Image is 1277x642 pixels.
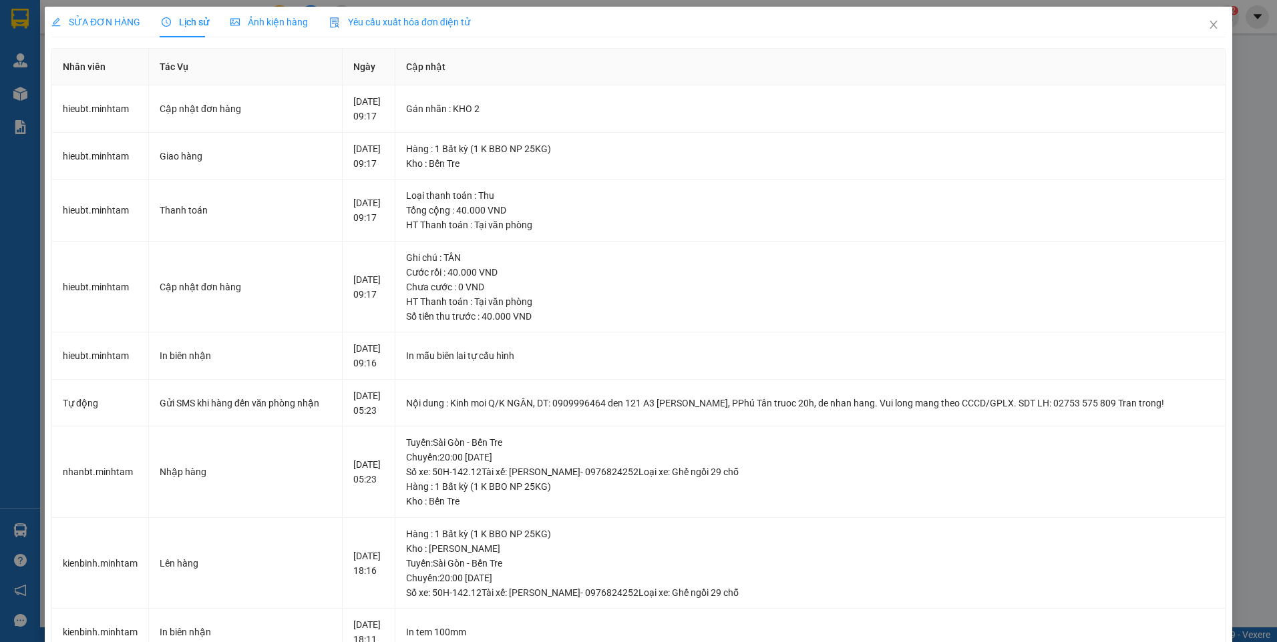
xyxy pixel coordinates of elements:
div: In biên nhận [160,625,331,639]
div: In mẫu biên lai tự cấu hình [406,348,1214,363]
div: In tem 100mm [406,625,1214,639]
div: Số tiền thu trước : 40.000 VND [406,309,1214,324]
div: Ghi chú : TÂN [406,250,1214,265]
div: Kho : Bến Tre [406,494,1214,509]
div: Kho : [PERSON_NAME] [406,541,1214,556]
div: Cập nhật đơn hàng [160,101,331,116]
span: SỬA ĐƠN HÀNG [51,17,140,27]
td: hieubt.minhtam [52,332,149,380]
td: kienbinh.minhtam [52,518,149,609]
span: edit [51,17,61,27]
div: Nhập hàng [160,464,331,479]
span: Yêu cầu xuất hóa đơn điện tử [329,17,470,27]
div: Nội dung : Kinh moi Q/K NGÂN, DT: 0909996464 den 121 A3 [PERSON_NAME], PPhú Tân truoc 20h, de nha... [406,396,1214,410]
div: HT Thanh toán : Tại văn phòng [406,294,1214,309]
div: [DATE] 09:17 [353,94,384,123]
div: Tuyến : Sài Gòn - Bến Tre Chuyến: 20:00 [DATE] Số xe: 50H-142.12 Tài xế: [PERSON_NAME]- 097682425... [406,556,1214,600]
div: In biên nhận [160,348,331,363]
div: [DATE] 09:17 [353,141,384,171]
div: [DATE] 05:23 [353,388,384,418]
th: Nhân viên [52,49,149,85]
div: [DATE] 05:23 [353,457,384,487]
div: Tổng cộng : 40.000 VND [406,203,1214,218]
div: [DATE] 09:16 [353,341,384,370]
td: nhanbt.minhtam [52,426,149,518]
div: HT Thanh toán : Tại văn phòng [406,218,1214,232]
td: hieubt.minhtam [52,85,149,133]
td: hieubt.minhtam [52,180,149,242]
span: clock-circle [162,17,171,27]
td: hieubt.minhtam [52,242,149,333]
span: close [1208,19,1219,30]
div: Loại thanh toán : Thu [406,188,1214,203]
th: Tác Vụ [149,49,343,85]
td: hieubt.minhtam [52,133,149,180]
div: Gán nhãn : KHO 2 [406,101,1214,116]
div: Giao hàng [160,149,331,164]
div: Thanh toán [160,203,331,218]
div: Kho : Bến Tre [406,156,1214,171]
div: Chưa cước : 0 VND [406,280,1214,294]
button: Close [1195,7,1232,44]
th: Cập nhật [395,49,1226,85]
span: Lịch sử [162,17,209,27]
div: Hàng : 1 Bất kỳ (1 K BBO NP 25KG) [406,479,1214,494]
div: Gửi SMS khi hàng đến văn phòng nhận [160,396,331,410]
div: Cước rồi : 40.000 VND [406,265,1214,280]
th: Ngày [343,49,395,85]
div: Lên hàng [160,556,331,571]
div: [DATE] 09:17 [353,196,384,225]
span: Ảnh kiện hàng [230,17,308,27]
div: [DATE] 09:17 [353,272,384,302]
td: Tự động [52,380,149,427]
span: picture [230,17,240,27]
div: [DATE] 18:16 [353,549,384,578]
div: Hàng : 1 Bất kỳ (1 K BBO NP 25KG) [406,527,1214,541]
div: Tuyến : Sài Gòn - Bến Tre Chuyến: 20:00 [DATE] Số xe: 50H-142.12 Tài xế: [PERSON_NAME]- 097682425... [406,435,1214,479]
div: Cập nhật đơn hàng [160,280,331,294]
div: Hàng : 1 Bất kỳ (1 K BBO NP 25KG) [406,141,1214,156]
img: icon [329,17,340,28]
